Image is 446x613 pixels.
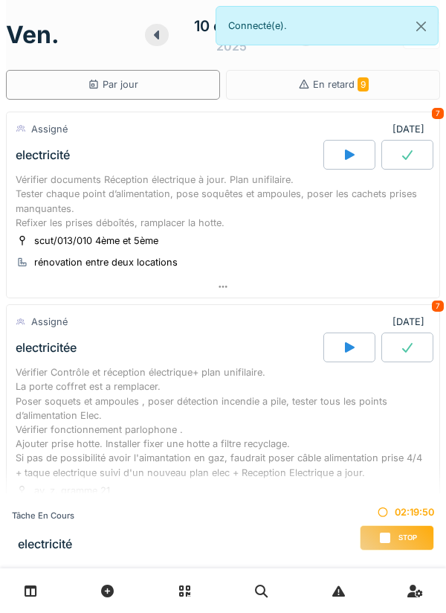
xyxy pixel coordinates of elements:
[6,21,59,49] h1: ven.
[392,122,430,136] div: [DATE]
[360,505,434,519] div: 02:19:50
[313,79,369,90] span: En retard
[16,148,70,162] div: electricité
[404,7,438,46] button: Close
[398,533,417,543] span: Stop
[194,15,269,37] div: 10 octobre
[432,301,444,312] div: 7
[34,234,158,248] div: scut/013/010 4ème et 5ème
[88,77,138,92] div: Par jour
[432,108,444,119] div: 7
[216,6,439,45] div: Connecté(e).
[18,537,74,551] h3: electricité
[16,365,430,480] div: Vérifier Contrôle et réception électrique+ plan unifilaire. La porte coffret est a remplacer. Pos...
[31,315,68,329] div: Assigné
[12,510,74,522] div: Tâche en cours
[31,122,68,136] div: Assigné
[34,484,110,498] div: av. z. gramme 21
[16,173,430,230] div: Vérifier documents Réception électrique à jour. Plan unifilaire. Tester chaque point d’alimentati...
[358,77,369,92] span: 9
[16,341,77,355] div: electricitée
[34,255,178,269] div: rénovation entre deux locations
[216,37,247,55] div: 2025
[392,315,430,329] div: [DATE]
